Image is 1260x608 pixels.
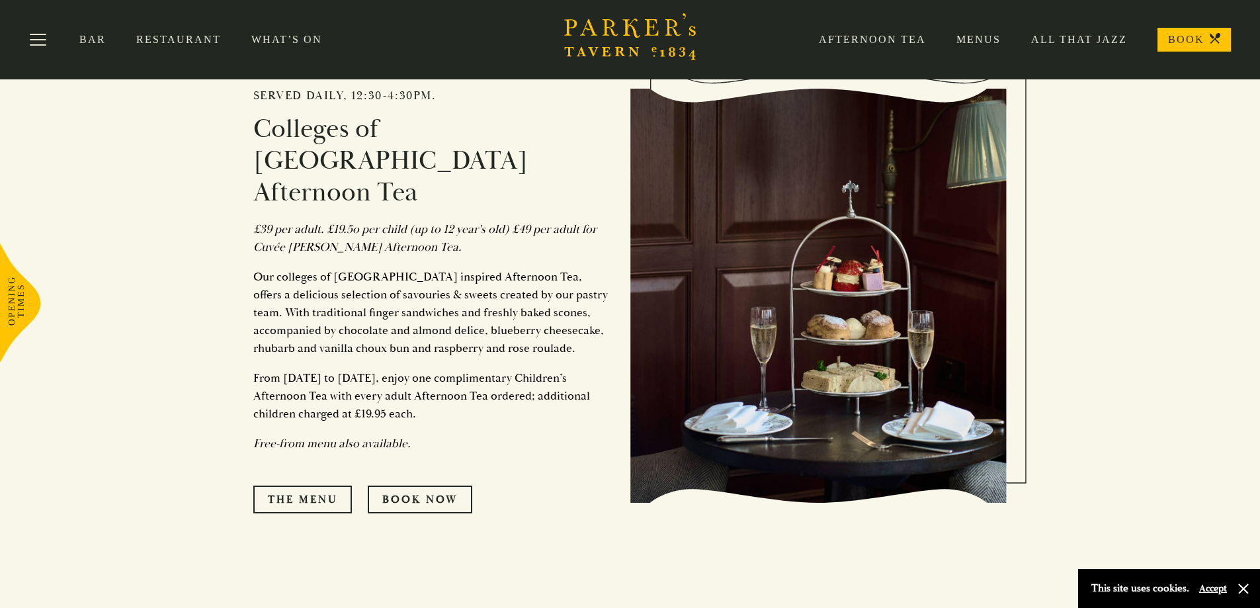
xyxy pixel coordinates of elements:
[253,268,610,357] p: Our colleges of [GEOGRAPHIC_DATA] inspired Afternoon Tea, offers a delicious selection of savouri...
[1091,579,1189,598] p: This site uses cookies.
[253,222,597,255] em: £39 per adult. £19.5o per child (up to 12 year’s old) £49 per adult for Cuvée [PERSON_NAME] After...
[368,486,472,513] a: Book Now
[253,369,610,423] p: From [DATE] to [DATE], enjoy one complimentary Children’s Afternoon Tea with every adult Afternoo...
[253,89,610,103] h2: Served daily, 12:30-4:30pm.
[253,486,352,513] a: The Menu
[1237,582,1250,595] button: Close and accept
[253,436,411,451] em: Free-from menu also available.
[253,113,610,208] h3: Colleges of [GEOGRAPHIC_DATA] Afternoon Tea
[1199,582,1227,595] button: Accept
